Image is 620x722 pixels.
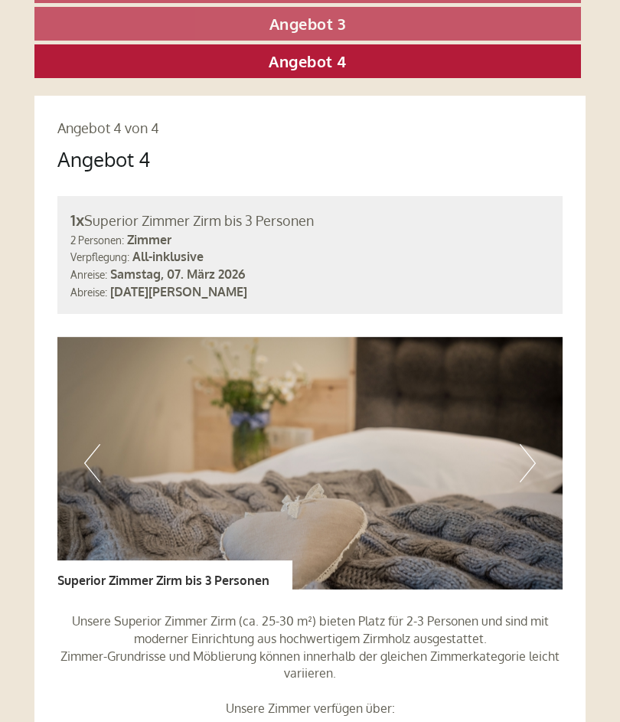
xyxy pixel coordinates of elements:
[267,91,494,138] div: Wie sind die Zeiten zum Abendessen?
[23,145,318,157] div: Berghotel Alpenrast
[520,444,536,482] button: Next
[11,41,255,88] div: Guten Tag, wie können wir Ihnen helfen?
[402,397,505,430] button: Senden
[70,209,550,231] div: Superior Zimmer Zirm bis 3 Personen
[70,268,107,281] small: Anreise:
[215,11,290,38] div: Samstag
[70,210,84,230] b: 1x
[127,232,171,247] b: Zimmer
[57,145,150,173] div: Angebot 4
[23,192,318,203] small: 18:39
[269,14,347,34] span: Angebot 3
[132,249,204,264] b: All-inklusive
[11,142,325,205] div: Wir servieren unser Abendessen Zwischen 18,30 und 19,30 Uhr
[269,51,347,71] span: Angebot 4
[110,266,245,282] b: Samstag, 07. März 2026
[275,94,482,106] div: Sie
[57,119,159,136] span: Angebot 4 von 4
[23,74,247,85] small: 18:35
[57,337,563,590] img: image
[110,284,247,299] b: [DATE][PERSON_NAME]
[70,234,124,247] small: 2 Personen:
[275,124,482,135] small: 18:36
[70,250,129,263] small: Verpflegung:
[70,286,107,299] small: Abreise:
[23,44,247,57] div: Berghotel Alpenrast
[57,560,292,590] div: Superior Zimmer Zirm bis 3 Personen
[84,444,100,482] button: Previous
